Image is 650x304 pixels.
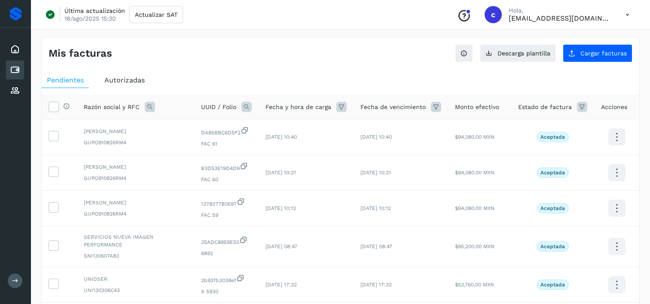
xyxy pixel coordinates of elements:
[201,236,252,246] span: 35ADC8859E50
[540,282,565,288] p: Aceptada
[509,7,612,14] p: Hola,
[455,134,494,140] span: $94,080.00 MXN
[540,170,565,176] p: Aceptada
[540,134,565,140] p: Aceptada
[84,233,187,249] span: SERVICIOS NUEVA IMAGEN PERFORMANCE
[84,163,187,171] span: [PERSON_NAME]
[84,210,187,218] span: GUPO910826RM4
[201,274,252,284] span: 2b92fb3038ef
[201,162,252,172] span: B3D53E19D4D9
[480,44,556,62] button: Descarga plantilla
[601,103,627,112] span: Acciones
[265,243,297,249] span: [DATE] 08:47
[64,7,125,15] p: Última actualización
[265,205,296,211] span: [DATE] 10:12
[360,282,392,288] span: [DATE] 17:32
[455,282,494,288] span: $53,760.00 MXN
[201,126,252,137] span: DA85BBC6D5F2
[84,286,187,294] span: UNI130306C43
[84,139,187,146] span: GUPO910826RM4
[518,103,572,112] span: Estado de factura
[135,12,177,18] span: Actualizar SAT
[509,14,612,22] p: cxp@53cargo.com
[84,174,187,182] span: GUPO910826RM4
[360,205,391,211] span: [DATE] 10:12
[47,76,84,84] span: Pendientes
[64,15,116,22] p: 18/ago/2025 15:30
[201,103,236,112] span: UUID / Folio
[201,140,252,148] span: FAC 61
[201,288,252,295] span: A 5930
[455,243,494,249] span: $95,200.00 MXN
[563,44,632,62] button: Cargar facturas
[265,170,296,176] span: [DATE] 10:21
[6,81,24,100] div: Proveedores
[84,128,187,135] span: [PERSON_NAME]
[497,50,550,56] span: Descarga plantilla
[201,249,252,257] span: 6892
[129,6,183,23] button: Actualizar SAT
[455,103,499,112] span: Monto efectivo
[455,170,494,176] span: $94,080.00 MXN
[360,134,392,140] span: [DATE] 10:40
[265,282,297,288] span: [DATE] 17:32
[265,103,331,112] span: Fecha y hora de carga
[49,47,112,60] h4: Mis facturas
[84,199,187,207] span: [PERSON_NAME]
[540,205,565,211] p: Aceptada
[84,252,187,260] span: SNI130607A83
[540,243,565,249] p: Aceptada
[84,103,140,112] span: Razón social y RFC
[455,205,494,211] span: $94,080.00 MXN
[360,103,426,112] span: Fecha de vencimiento
[265,134,297,140] span: [DATE] 10:40
[201,211,252,219] span: FAC 59
[84,275,187,283] span: UNIDSER
[6,40,24,59] div: Inicio
[201,176,252,183] span: FAC 60
[580,50,627,56] span: Cargar facturas
[201,198,252,208] span: 1378377B0597
[104,76,145,84] span: Autorizadas
[360,170,391,176] span: [DATE] 10:21
[6,61,24,79] div: Cuentas por pagar
[360,243,392,249] span: [DATE] 08:47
